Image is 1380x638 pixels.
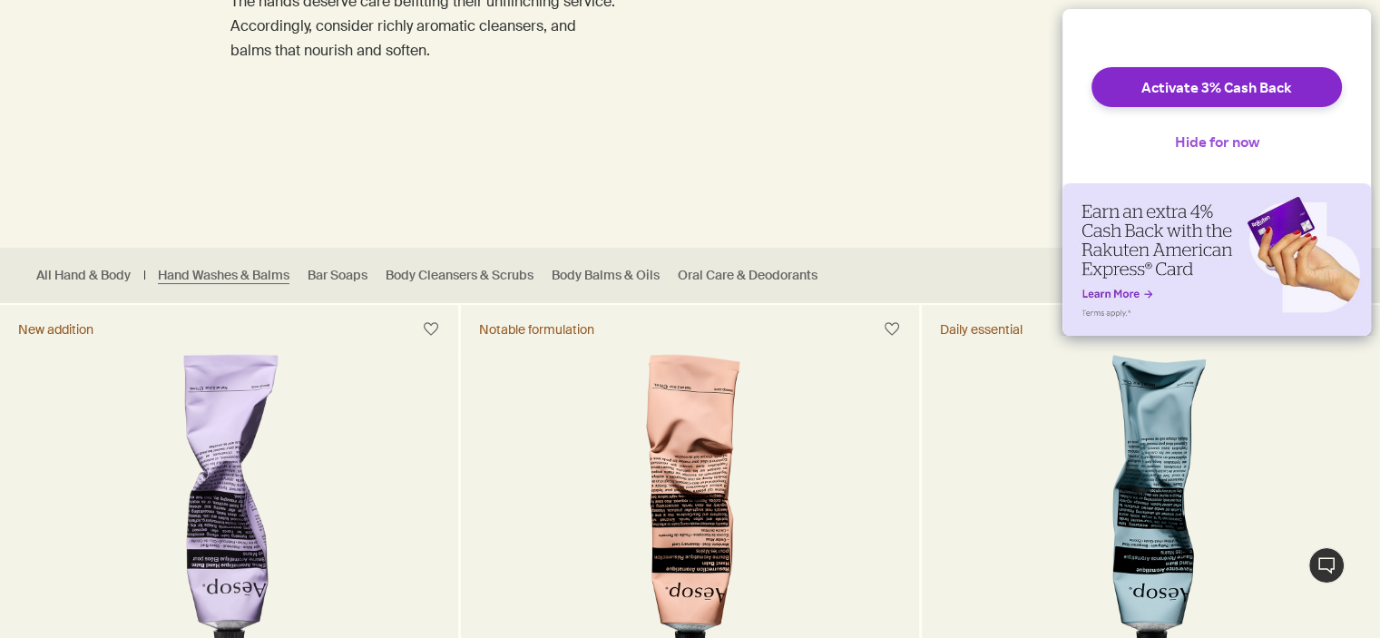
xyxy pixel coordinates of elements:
[678,267,817,284] a: Oral Care & Deodorants
[479,321,594,338] div: Notable formulation
[308,267,367,284] a: Bar Soaps
[415,313,447,346] button: Save to cabinet
[552,267,660,284] a: Body Balms & Oils
[36,267,131,284] a: All Hand & Body
[1308,547,1345,584] button: Live Assistance
[876,313,908,346] button: Save to cabinet
[386,267,533,284] a: Body Cleansers & Scrubs
[18,321,93,338] div: New addition
[158,267,289,284] a: Hand Washes & Balms
[940,321,1023,338] div: Daily essential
